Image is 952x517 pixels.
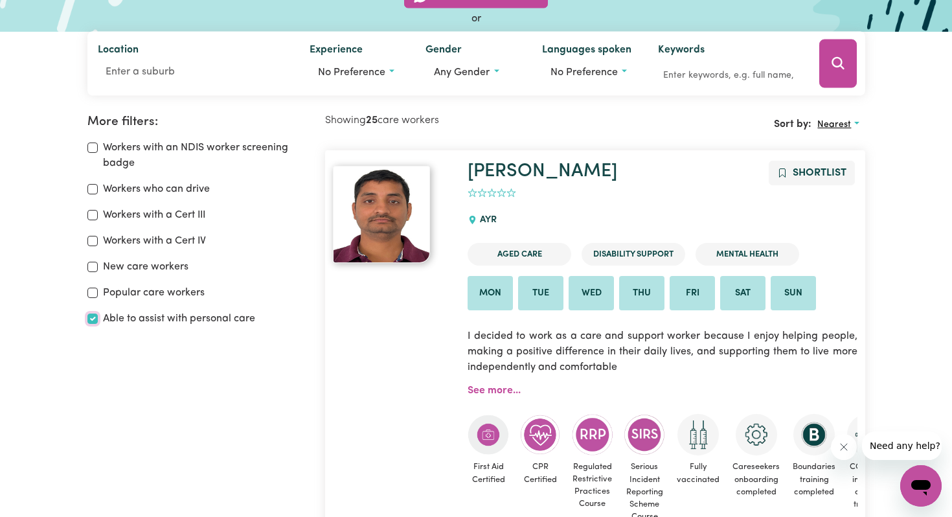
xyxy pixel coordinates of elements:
label: Languages spoken [542,42,631,60]
li: Available on Tue [518,276,563,311]
li: Available on Thu [619,276,664,311]
input: Enter a suburb [98,60,289,84]
label: Location [98,42,139,60]
button: Worker language preferences [542,60,638,85]
button: Worker experience options [310,60,405,85]
h2: Showing care workers [325,115,595,127]
a: [PERSON_NAME] [468,162,617,181]
span: CPR Certified [519,455,561,490]
p: I decided to work as a care and support worker because I enjoy helping people, making a positive ... [468,321,857,383]
label: Workers with a Cert III [103,207,205,223]
img: CS Academy: Serious Incident Reporting Scheme course completed [624,414,665,455]
iframe: Close message [831,434,857,460]
iframe: Button to launch messaging window [900,465,942,507]
label: Workers with an NDIS worker screening badge [103,140,310,171]
span: No preference [318,67,385,78]
button: Sort search results [811,115,865,135]
img: CS Academy: Boundaries in care and support work course completed [793,414,835,455]
span: Nearest [817,120,851,130]
label: Able to assist with personal care [103,311,255,327]
label: New care workers [103,259,188,275]
span: Any gender [434,67,490,78]
a: Subash [333,166,452,263]
li: Disability Support [582,243,685,266]
img: View Subash's profile [333,166,430,263]
li: Available on Mon [468,276,513,311]
button: Worker gender preference [425,60,521,85]
img: Care and support worker has completed CPR Certification [519,414,561,455]
li: Available on Wed [569,276,614,311]
label: Popular care workers [103,285,205,301]
img: CS Academy: Regulated Restrictive Practices course completed [572,414,613,455]
li: Available on Fri [670,276,715,311]
span: Boundaries training completed [791,455,837,503]
li: Available on Sat [720,276,765,311]
label: Gender [425,42,462,60]
label: Workers who can drive [103,181,210,197]
label: Experience [310,42,363,60]
label: Keywords [658,42,705,60]
div: or [87,11,865,27]
li: Available on Sun [771,276,816,311]
span: Careseekers onboarding completed [731,455,781,503]
a: See more... [468,385,521,396]
span: Sort by: [774,119,811,130]
span: No preference [550,67,618,78]
span: COVID-19 infection control training [847,455,889,516]
iframe: Message from company [862,431,942,460]
h2: More filters: [87,115,310,130]
img: Care and support worker has received 2 doses of COVID-19 vaccine [677,414,719,455]
span: Fully vaccinated [675,455,721,490]
button: Search [819,40,857,88]
div: add rating by typing an integer from 0 to 5 or pressing arrow keys [468,186,516,201]
span: First Aid Certified [468,455,509,490]
span: Shortlist [793,168,846,178]
img: CS Academy: Careseekers Onboarding course completed [736,414,777,455]
b: 25 [366,115,378,126]
label: Workers with a Cert IV [103,233,206,249]
li: Aged Care [468,243,571,266]
input: Enter keywords, e.g. full name, interests [658,65,801,86]
button: Add to shortlist [769,161,855,185]
span: Regulated Restrictive Practices Course [571,455,613,516]
li: Mental Health [696,243,799,266]
img: Care and support worker has completed First Aid Certification [468,414,509,455]
div: AYR [468,203,504,238]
